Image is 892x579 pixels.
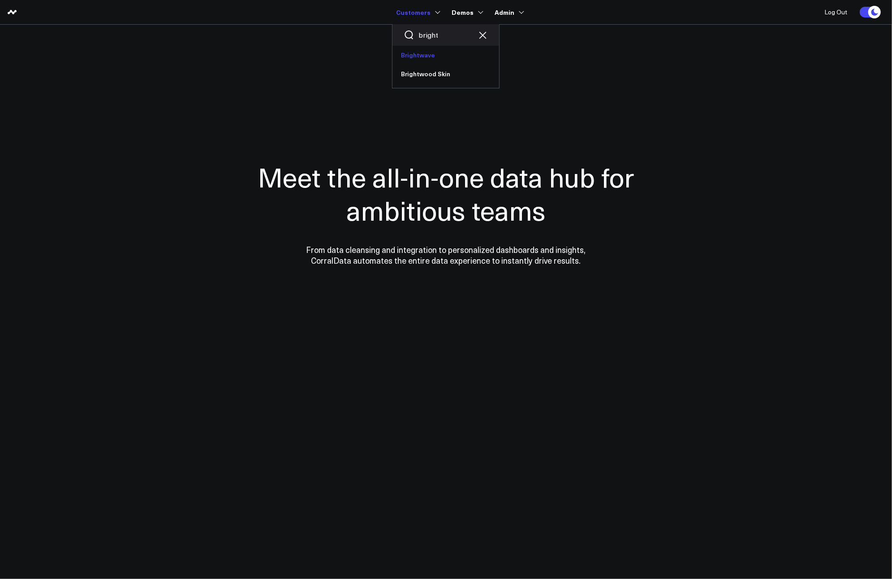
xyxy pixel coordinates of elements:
a: Admin [495,4,522,20]
button: Clear search [477,30,488,40]
a: Customers [396,4,439,20]
input: Search customers input [419,30,473,40]
h1: Meet the all-in-one data hub for ambitious teams [227,160,666,226]
a: Brightwood Skin [392,65,499,83]
p: From data cleansing and integration to personalized dashboards and insights, CorralData automates... [287,244,605,266]
a: Demos [452,4,482,20]
a: Brightwave [392,46,499,65]
button: Search customers button [404,30,414,40]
